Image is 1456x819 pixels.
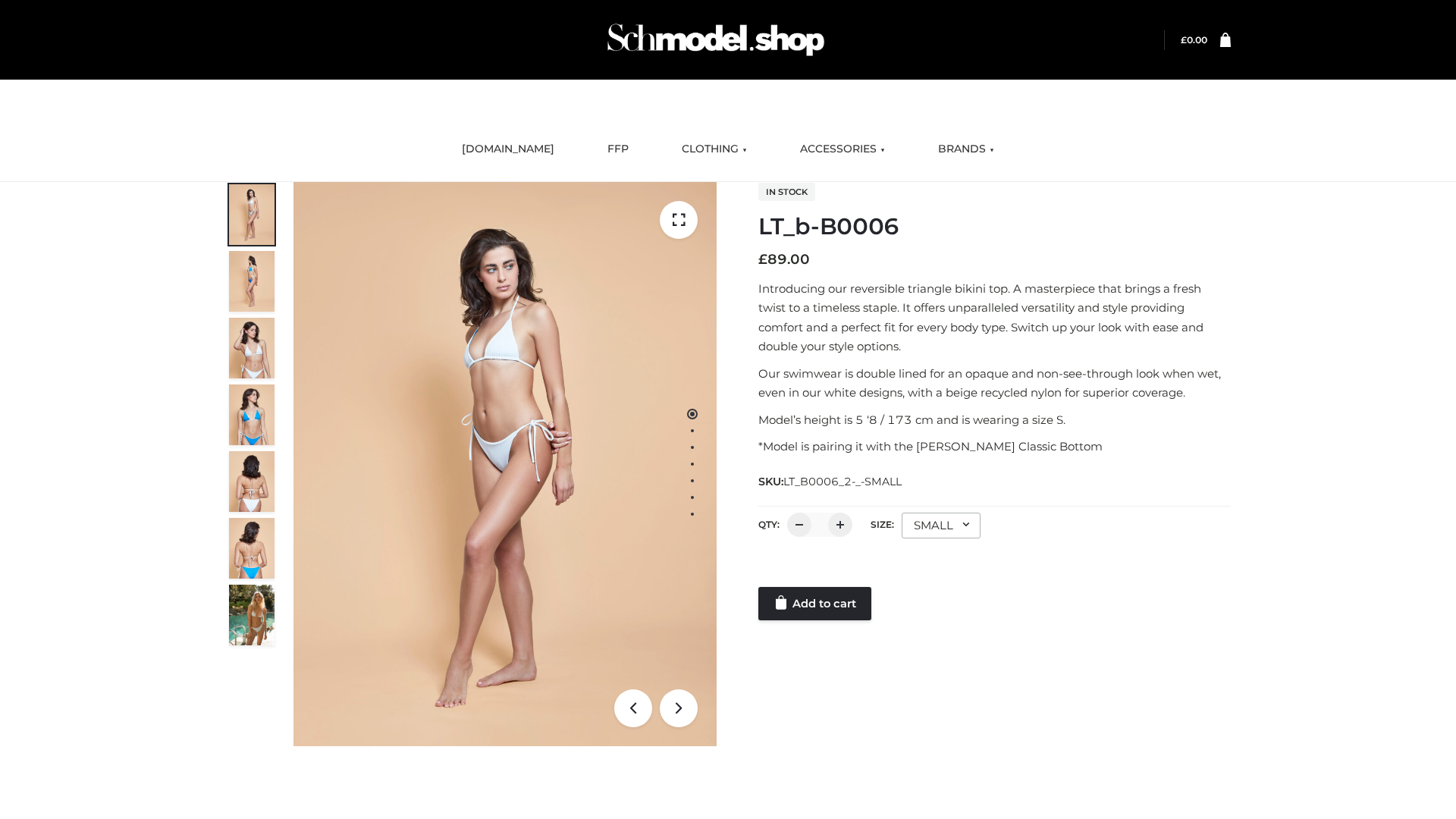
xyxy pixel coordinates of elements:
[871,519,894,530] label: Size:
[602,10,830,70] img: Schmodel Admin 964
[229,585,275,645] img: Arieltop_CloudNine_AzureSky2.jpg
[927,133,1006,166] a: BRANDS
[229,451,275,512] img: ArielClassicBikiniTop_CloudNine_AzureSky_OW114ECO_7-scaled.jpg
[229,318,275,378] img: ArielClassicBikiniTop_CloudNine_AzureSky_OW114ECO_3-scaled.jpg
[758,587,871,620] a: Add to cart
[902,513,981,538] div: SMALL
[1181,34,1187,45] span: £
[758,213,1231,240] h1: LT_b-B0006
[229,518,275,579] img: ArielClassicBikiniTop_CloudNine_AzureSky_OW114ECO_8-scaled.jpg
[758,251,767,268] span: £
[596,133,640,166] a: FFP
[229,251,275,312] img: ArielClassicBikiniTop_CloudNine_AzureSky_OW114ECO_2-scaled.jpg
[783,475,902,488] span: LT_B0006_2-_-SMALL
[758,472,903,491] span: SKU:
[293,182,717,746] img: ArielClassicBikiniTop_CloudNine_AzureSky_OW114ECO_1
[670,133,758,166] a: CLOTHING
[789,133,896,166] a: ACCESSORIES
[1181,34,1207,45] bdi: 0.00
[758,410,1231,430] p: Model’s height is 5 ‘8 / 173 cm and is wearing a size S.
[1181,34,1207,45] a: £0.00
[758,519,780,530] label: QTY:
[758,279,1231,356] p: Introducing our reversible triangle bikini top. A masterpiece that brings a fresh twist to a time...
[758,364,1231,403] p: Our swimwear is double lined for an opaque and non-see-through look when wet, even in our white d...
[450,133,566,166] a: [DOMAIN_NAME]
[758,183,815,201] span: In stock
[758,251,810,268] bdi: 89.00
[229,384,275,445] img: ArielClassicBikiniTop_CloudNine_AzureSky_OW114ECO_4-scaled.jpg
[229,184,275,245] img: ArielClassicBikiniTop_CloudNine_AzureSky_OW114ECO_1-scaled.jpg
[758,437,1231,457] p: *Model is pairing it with the [PERSON_NAME] Classic Bottom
